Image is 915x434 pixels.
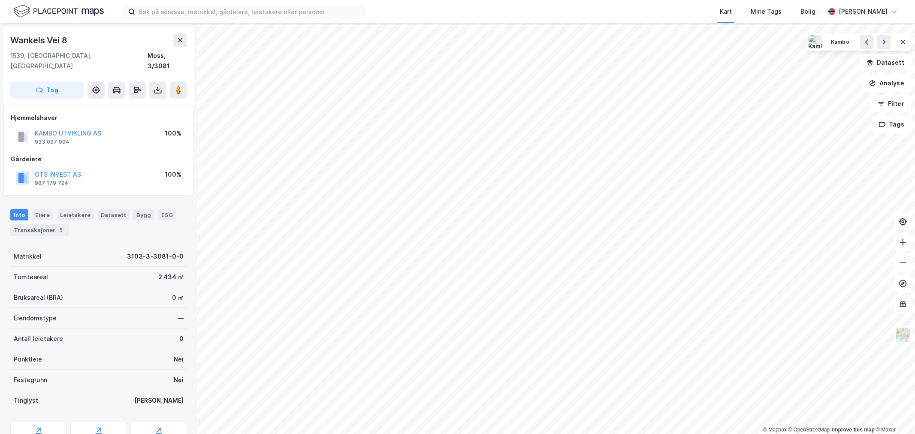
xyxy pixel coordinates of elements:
[14,375,47,385] div: Festegrunn
[158,209,176,220] div: ESG
[11,154,187,164] div: Gårdeiere
[895,327,911,343] img: Z
[35,180,68,187] div: 987 179 724
[14,251,42,262] div: Matrikkel
[14,4,104,19] img: logo.f888ab2527a4732fd821a326f86c7f29.svg
[809,35,822,49] img: Kambo
[832,427,875,433] a: Improve this map
[859,54,912,71] button: Datasett
[10,51,148,71] div: 1539, [GEOGRAPHIC_DATA], [GEOGRAPHIC_DATA]
[14,272,48,282] div: Tomteareal
[788,427,830,433] a: OpenStreetMap
[872,116,912,133] button: Tags
[165,169,181,180] div: 100%
[158,272,184,282] div: 2 434 ㎡
[133,209,154,220] div: Bygg
[10,224,69,236] div: Transaksjoner
[14,334,63,344] div: Antall leietakere
[32,209,53,220] div: Eiere
[174,354,184,365] div: Nei
[763,427,787,433] a: Mapbox
[839,6,888,17] div: [PERSON_NAME]
[831,39,850,46] div: Kambo
[35,139,69,145] div: 933 097 994
[862,75,912,92] button: Analyse
[135,5,364,18] input: Søk på adresse, matrikkel, gårdeiere, leietakere eller personer
[10,33,69,47] div: Wankels Vei 8
[751,6,782,17] div: Mine Tags
[872,393,915,434] div: Kontrollprogram for chat
[826,35,855,49] button: Kambo
[174,375,184,385] div: Nei
[720,6,732,17] div: Kart
[127,251,184,262] div: 3103-3-3081-0-0
[97,209,130,220] div: Datasett
[172,292,184,303] div: 0 ㎡
[178,313,184,323] div: —
[14,395,38,406] div: Tinglyst
[165,128,181,139] div: 100%
[57,209,94,220] div: Leietakere
[10,81,84,99] button: Tag
[14,292,63,303] div: Bruksareal (BRA)
[10,209,28,220] div: Info
[870,95,912,112] button: Filter
[872,393,915,434] iframe: Chat Widget
[14,354,42,365] div: Punktleie
[57,226,66,234] div: 5
[179,334,184,344] div: 0
[11,113,187,123] div: Hjemmelshaver
[148,51,187,71] div: Moss, 3/3081
[14,313,57,323] div: Eiendomstype
[800,6,815,17] div: Bolig
[134,395,184,406] div: [PERSON_NAME]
